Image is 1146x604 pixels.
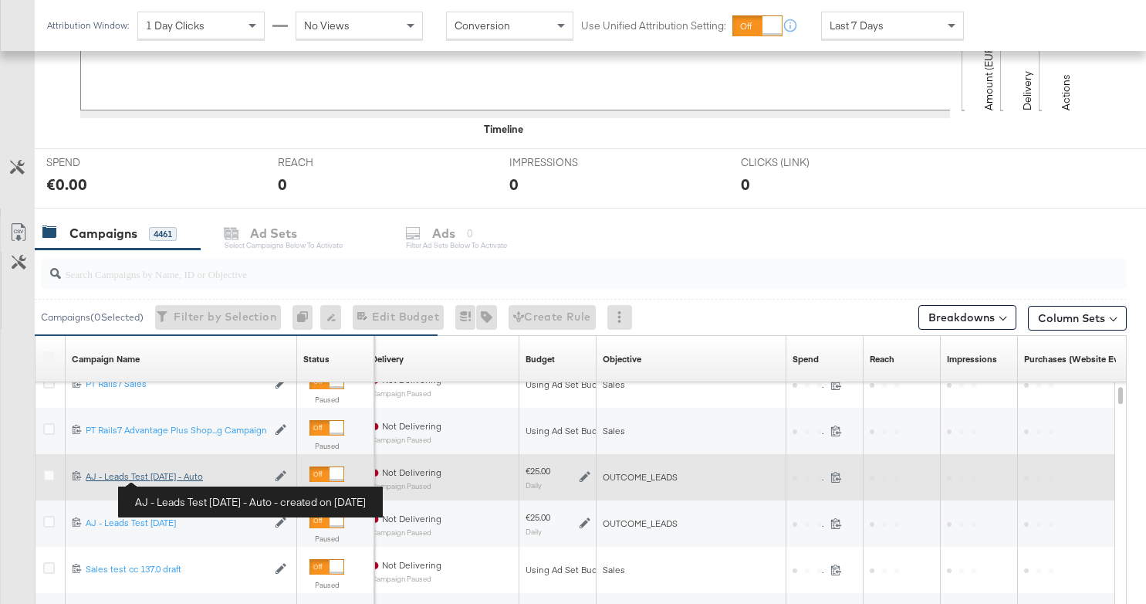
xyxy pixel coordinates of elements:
sub: Daily [526,480,542,490]
span: Not Delivering [382,467,441,478]
sub: Campaign Paused [371,436,441,444]
div: Spend [793,353,819,365]
div: Campaign Name [72,353,140,365]
div: PT Rails7 Advantage Plus Shop...g Campaign [86,424,267,436]
div: Purchases (Website Events) [1024,353,1139,365]
span: Not Delivering [382,559,441,571]
a: AJ - Leads Test [DATE] - Auto [86,470,267,484]
span: CLICKS (LINK) [741,155,857,170]
a: Your campaign name. [72,353,140,365]
div: Campaigns [69,225,137,243]
div: Delivery [371,353,404,365]
a: The number of times a purchase was made tracked by your Custom Audience pixel on your website aft... [1024,353,1139,365]
div: Sales test cc 137.0 draft [86,563,267,575]
div: Using Ad Set Budget [526,425,611,437]
button: Column Sets [1028,306,1127,331]
div: 0 [741,173,750,195]
a: Shows the current state of your Ad Campaign. [303,353,330,365]
div: €25.00 [526,511,550,524]
span: OUTCOME_LEADS [603,471,678,483]
div: Attribution Window: [46,20,130,31]
div: €0.00 [46,173,87,195]
a: The number of times your ad was served. On mobile apps an ad is counted as served the first time ... [947,353,997,365]
div: Status [303,353,330,365]
span: Not Delivering [382,374,441,385]
div: Campaigns ( 0 Selected) [41,310,144,324]
label: Paused [309,580,344,590]
a: PT Rails7 Advantage Plus Shop...g Campaign [86,424,267,437]
span: OUTCOME_LEADS [603,517,678,529]
a: Reflects the ability of your Ad Campaign to achieve delivery based on ad states, schedule and bud... [371,353,404,365]
div: €25.00 [526,465,550,477]
span: SPEND [46,155,162,170]
sub: Campaign Paused [371,575,441,583]
div: Using Ad Set Budget [526,564,611,576]
a: The number of people your ad was served to. [870,353,894,365]
span: 1 Day Clicks [146,19,205,32]
span: Not Delivering [382,513,441,524]
div: Impressions [947,353,997,365]
a: The maximum amount you're willing to spend on your ads, on average each day or over the lifetime ... [526,353,555,365]
a: Sales test cc 137.0 draft [86,563,267,576]
div: Objective [603,353,641,365]
sub: Campaign Paused [371,389,441,398]
div: AJ - Leads Test [DATE] [86,517,267,529]
span: Conversion [455,19,510,32]
div: 0 [292,305,320,330]
sub: Campaign Paused [371,528,441,537]
a: Your campaign's objective. [603,353,641,365]
span: Sales [603,564,625,575]
div: Budget [526,353,555,365]
input: Search Campaigns by Name, ID or Objective [61,253,1030,283]
span: Last 7 Days [830,19,884,32]
span: Sales [603,425,625,436]
span: No Views [304,19,350,32]
div: Reach [870,353,894,365]
span: IMPRESSIONS [509,155,625,170]
button: Breakdowns [918,305,1016,330]
div: AJ - Leads Test [DATE] - Auto [86,470,267,483]
div: 4461 [149,227,177,241]
div: 0 [509,173,519,195]
a: The total amount spent to date. [793,353,819,365]
span: REACH [278,155,394,170]
div: 0 [278,173,287,195]
sub: Daily [526,527,542,536]
label: Paused [309,395,344,405]
label: Use Unified Attribution Setting: [581,19,726,33]
a: AJ - Leads Test [DATE] [86,517,267,530]
label: Paused [309,441,344,451]
span: Not Delivering [382,420,441,432]
label: Paused [309,534,344,544]
sub: Campaign Paused [371,482,441,490]
label: Paused [309,487,344,497]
